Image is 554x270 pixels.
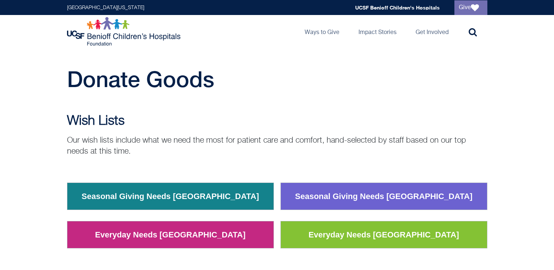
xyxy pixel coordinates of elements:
a: Seasonal Giving Needs [GEOGRAPHIC_DATA] [76,187,265,206]
a: Give [454,0,487,15]
a: Ways to Give [299,15,345,48]
p: Our wish lists include what we need the most for patient care and comfort, hand-selected by staff... [67,135,487,157]
img: Logo for UCSF Benioff Children's Hospitals Foundation [67,17,182,46]
a: Everyday Needs [GEOGRAPHIC_DATA] [89,225,251,244]
a: Impact Stories [353,15,402,48]
a: Get Involved [410,15,454,48]
a: Everyday Needs [GEOGRAPHIC_DATA] [303,225,464,244]
a: UCSF Benioff Children's Hospitals [355,4,440,11]
span: Donate Goods [67,66,214,92]
h2: Wish Lists [67,114,487,128]
a: Seasonal Giving Needs [GEOGRAPHIC_DATA] [290,187,478,206]
a: [GEOGRAPHIC_DATA][US_STATE] [67,5,144,10]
